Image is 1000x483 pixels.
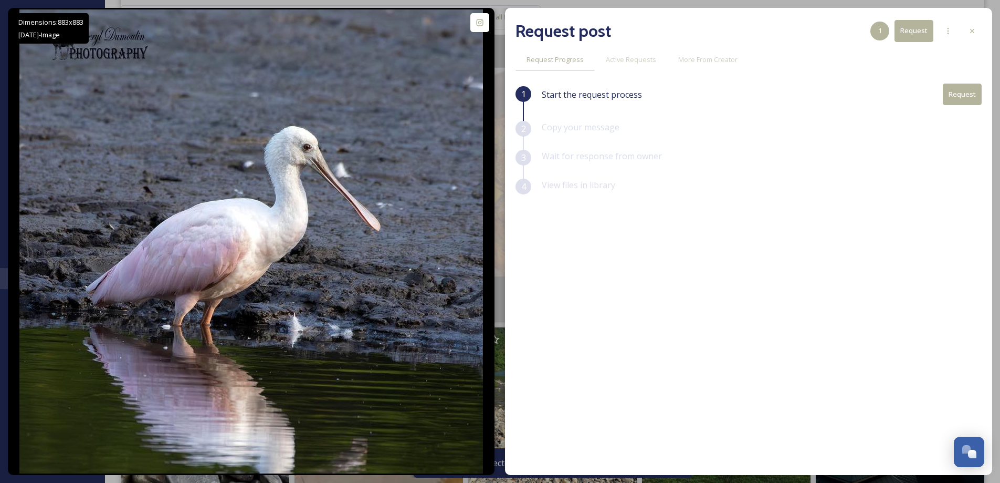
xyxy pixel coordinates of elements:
img: Roseate Spoonbill (September 2023) In early fall we had another unique visitor to our area. Typic... [19,9,483,474]
span: 2 [521,122,526,135]
span: 3 [521,151,526,164]
h2: Request post [515,18,611,44]
span: Copy your message [542,121,619,133]
span: More From Creator [678,55,738,65]
span: Dimensions: 883 x 883 [18,17,83,27]
span: View files in library [542,179,615,191]
button: Open Chat [954,437,984,467]
span: Wait for response from owner [542,150,662,162]
span: 1 [521,88,526,100]
span: Active Requests [606,55,656,65]
button: Request [943,84,982,105]
span: [DATE] - Image [18,30,60,39]
button: Request [894,20,933,42]
span: 1 [878,26,882,36]
span: Request Progress [527,55,584,65]
span: Start the request process [542,88,642,101]
span: 4 [521,180,526,193]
